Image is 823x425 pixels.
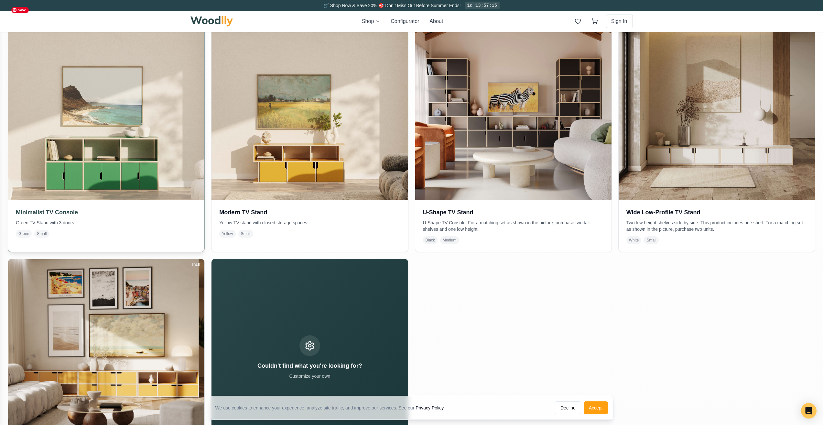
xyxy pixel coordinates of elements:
[416,405,443,410] a: Privacy Policy
[440,236,459,244] span: Medium
[391,17,419,25] button: Configurator
[584,401,608,414] button: Accept
[16,230,32,238] span: Green
[626,219,807,232] p: Two low height shelves side by side. This product includes one shelf. For a matching set as shown...
[801,403,817,419] div: Open Intercom Messenger
[238,230,253,238] span: Small
[211,4,408,200] img: Modern TV Stand
[16,219,197,226] p: Green TV Stand with 3 doors
[219,230,235,238] span: Yellow
[11,7,29,13] span: Save
[644,236,659,244] span: Small
[429,17,443,25] button: About
[415,4,612,200] img: U-Shape TV Stand
[16,208,197,217] h3: Minimalist TV Console
[219,219,400,226] p: Yellow TV stand with closed storage spaces
[619,4,815,200] img: Wide Low-Profile TV Stand
[257,361,362,370] h3: Couldn't find what you're looking for?
[257,373,362,379] p: Customize your own
[34,230,49,238] span: Small
[465,2,500,9] div: 1d 13:57:15
[626,208,807,217] h3: Wide Low-Profile TV Stand
[423,219,604,232] p: U-Shape TV Console. For a matching set as shown in the picture, purchase two tall shelves and one...
[423,236,438,244] span: Black
[626,236,642,244] span: White
[190,261,203,268] div: Inch
[323,3,461,8] span: 🛒 Shop Now & Save 20% 🎯 Don’t Miss Out Before Summer Ends!
[606,15,633,28] button: Sign In
[555,401,581,414] button: Decline
[219,208,400,217] h3: Modern TV Stand
[215,405,450,411] div: We use cookies to enhance your experience, analyze site traffic, and improve our services. See our .
[190,16,233,27] img: Woodlly
[423,208,604,217] h3: U-Shape TV Stand
[362,17,380,25] button: Shop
